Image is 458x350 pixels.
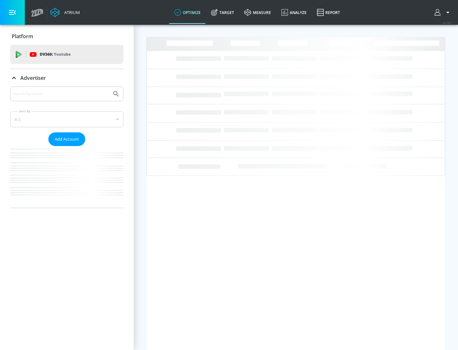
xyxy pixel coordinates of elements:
nav: list of Advertiser [10,146,123,208]
input: Search by name [13,90,109,98]
div: Platform [10,27,123,45]
label: Sort By [18,109,32,113]
a: optimize [169,1,206,24]
div: DV360: Youtube [10,45,123,64]
button: Add Account [48,132,85,146]
p: DV360: [40,51,71,58]
p: Advertiser [20,74,46,81]
p: Youtube [54,51,71,58]
a: Target [206,1,239,24]
a: Report [312,1,345,24]
span: v 4.28.0 [443,21,452,24]
a: Analyze [276,1,312,24]
div: Advertiser [10,69,123,87]
div: Advertiser [10,87,123,208]
p: Platform [12,33,33,40]
div: Atrium [62,10,80,15]
div: A-Z [10,111,123,127]
a: Atrium [50,8,80,17]
span: Add Account [55,136,79,143]
a: measure [239,1,276,24]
